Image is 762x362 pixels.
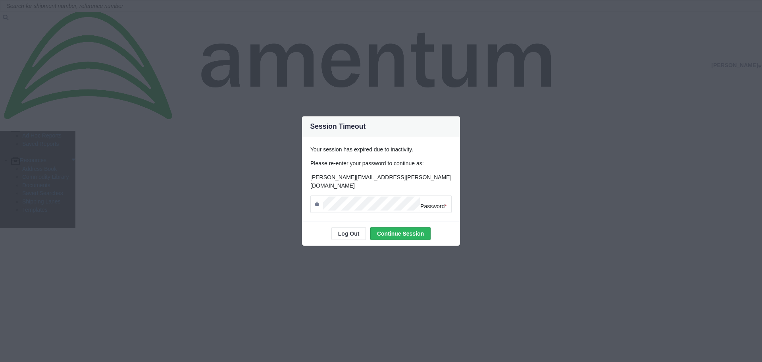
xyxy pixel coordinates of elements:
[331,227,366,240] button: Log Out
[310,173,452,190] p: [PERSON_NAME][EMAIL_ADDRESS][PERSON_NAME][DOMAIN_NAME]
[310,145,452,153] p: Your session has expired due to inactivity.
[310,121,366,132] h4: Session Timeout
[370,227,431,240] button: Continue Session
[310,159,452,167] p: Please re-enter your password to continue as:
[420,203,447,209] span: Password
